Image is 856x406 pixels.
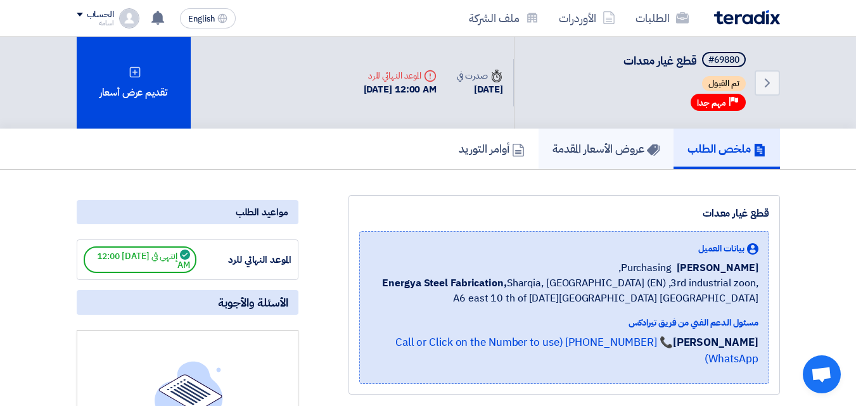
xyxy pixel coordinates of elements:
[188,15,215,23] span: English
[677,260,758,276] span: [PERSON_NAME]
[625,3,699,33] a: الطلبات
[697,97,726,109] span: مهم جدا
[553,141,660,156] h5: عروض الأسعار المقدمة
[702,76,746,91] span: تم القبول
[457,82,502,97] div: [DATE]
[459,3,549,33] a: ملف الشركة
[459,141,525,156] h5: أوامر التوريد
[84,246,196,273] span: إنتهي في [DATE] 12:00 AM
[77,200,298,224] div: مواعيد الطلب
[623,52,697,69] span: قطع غيار معدات
[708,56,739,65] div: #69880
[549,3,625,33] a: الأوردرات
[803,355,841,393] a: Open chat
[359,206,769,221] div: قطع غيار معدات
[180,8,236,29] button: English
[673,334,758,350] strong: [PERSON_NAME]
[370,276,758,306] span: Sharqia, [GEOGRAPHIC_DATA] (EN) ,3rd industrial zoon, A6 east 10 th of [DATE][GEOGRAPHIC_DATA] [G...
[687,141,766,156] h5: ملخص الطلب
[364,69,437,82] div: الموعد النهائي للرد
[457,69,502,82] div: صدرت في
[618,260,672,276] span: Purchasing,
[196,253,291,267] div: الموعد النهائي للرد
[674,129,780,169] a: ملخص الطلب
[382,276,506,291] b: Energya Steel Fabrication,
[87,10,114,20] div: الحساب
[370,316,758,329] div: مسئول الدعم الفني من فريق تيرادكس
[445,129,539,169] a: أوامر التوريد
[714,10,780,25] img: Teradix logo
[539,129,674,169] a: عروض الأسعار المقدمة
[218,295,288,310] span: الأسئلة والأجوبة
[364,82,437,97] div: [DATE] 12:00 AM
[395,334,758,367] a: 📞 [PHONE_NUMBER] (Call or Click on the Number to use WhatsApp)
[119,8,139,29] img: profile_test.png
[698,242,744,255] span: بيانات العميل
[77,20,114,27] div: اسامه
[77,37,191,129] div: تقديم عرض أسعار
[623,52,748,70] h5: قطع غيار معدات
